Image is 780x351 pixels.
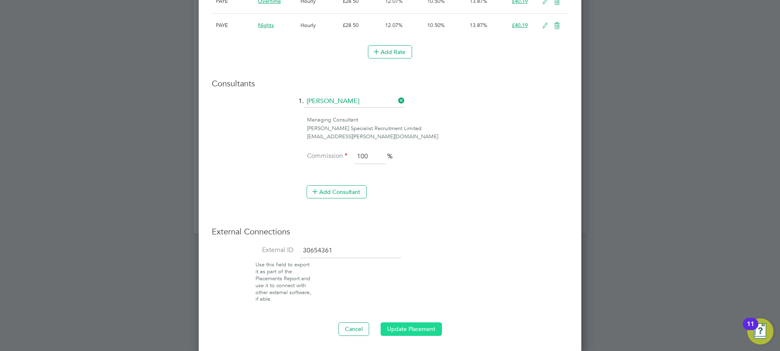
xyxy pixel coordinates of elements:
button: Add Consultant [307,185,367,198]
label: External ID [212,246,294,254]
span: 12.07% [385,22,403,29]
li: 1. [212,95,568,116]
div: [PERSON_NAME] Specialist Recruitment Limited [307,124,568,133]
span: £40.19 [512,22,528,29]
span: % [387,152,392,160]
button: Update Placement [381,322,442,335]
div: £28.50 [341,13,383,37]
h3: Consultants [212,78,568,89]
div: Managing Consultant [307,116,568,124]
input: Search for... [304,95,405,108]
span: Use this field to export it as part of the Placements Report and use it to connect with other ext... [256,261,311,302]
span: 13.87% [470,22,487,29]
button: Add Rate [368,45,412,59]
div: [EMAIL_ADDRESS][PERSON_NAME][DOMAIN_NAME] [307,133,568,141]
span: Nights [258,22,274,29]
div: Hourly [298,13,341,37]
div: PAYE [214,13,256,37]
button: Cancel [338,322,369,335]
label: Commission [307,152,347,160]
h3: External Connections [212,226,568,237]
button: Open Resource Center, 11 new notifications [747,318,773,344]
span: 10.50% [427,22,445,29]
div: 11 [747,324,754,335]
